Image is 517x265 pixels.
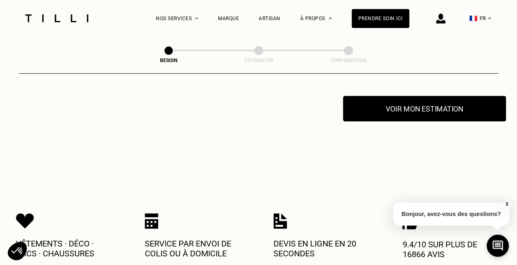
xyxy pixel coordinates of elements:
div: Confirmation [307,58,389,63]
button: Voir mon estimation [343,96,506,121]
p: Devis en ligne en 20 secondes [274,239,372,258]
span: 🇫🇷 [469,14,478,22]
a: Artisan [259,16,281,21]
div: Besoin [128,58,210,63]
img: Icon [274,213,287,229]
p: 9.4/10 sur plus de 16866 avis [402,239,501,259]
p: Service par envoi de colis ou à domicile [145,239,243,258]
p: Bonjour, avez-vous des questions? [393,202,509,225]
a: Marque [218,16,239,21]
button: X [503,200,511,209]
img: Icon [16,213,34,229]
img: Logo du service de couturière Tilli [22,14,91,22]
p: Vêtements · Déco · Sacs · Chaussures [16,239,115,258]
a: Prendre soin ici [352,9,409,28]
img: Icon [145,213,158,229]
img: Menu déroulant à propos [329,17,332,19]
div: Estimation [218,58,300,63]
img: icône connexion [436,14,445,23]
img: menu déroulant [488,17,491,19]
img: Menu déroulant [195,17,198,19]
